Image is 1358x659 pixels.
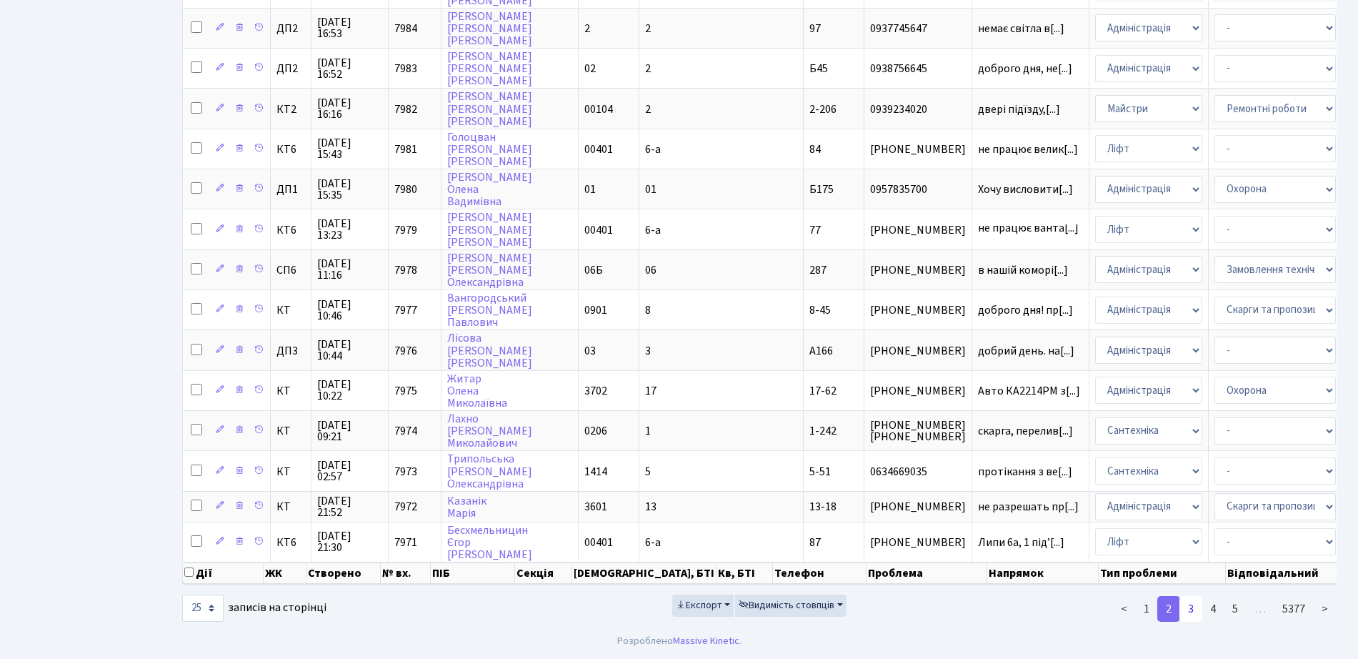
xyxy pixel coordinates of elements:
th: Тип проблеми [1099,563,1225,584]
span: 5 [645,464,651,480]
span: 0901 [584,302,607,318]
th: Напрямок [987,563,1099,584]
span: 2 [645,61,651,76]
span: 6-а [645,222,661,238]
span: не працює ванта[...] [978,220,1079,236]
span: 0937745647 [870,23,966,34]
span: [DATE] 13:23 [317,218,382,241]
span: [DATE] 16:53 [317,16,382,39]
span: [PHONE_NUMBER] [870,385,966,397]
span: 7982 [394,101,417,117]
span: [PHONE_NUMBER] [870,501,966,512]
span: 00104 [584,101,613,117]
a: КазанікМарія [447,493,486,521]
span: 3 [645,343,651,359]
span: 01 [645,182,656,197]
a: Massive Kinetic [673,633,739,648]
span: [PHONE_NUMBER] [870,345,966,357]
a: БесхмельницинЄгор[PERSON_NAME] [447,522,532,563]
a: [PERSON_NAME][PERSON_NAME]Олександрівна [447,250,532,290]
span: [DATE] 09:21 [317,420,382,442]
span: [DATE] 15:43 [317,137,382,160]
th: Телефон [773,563,867,584]
span: 2 [645,101,651,117]
th: Проблема [867,563,987,584]
span: 7983 [394,61,417,76]
span: [DATE] 10:44 [317,339,382,362]
span: [PHONE_NUMBER] [870,224,966,236]
span: 00401 [584,142,613,157]
span: ДП2 [276,63,305,74]
a: < [1112,596,1136,622]
span: [PHONE_NUMBER] [870,304,966,316]
span: 84 [809,142,821,157]
span: [DATE] 16:16 [317,97,382,120]
span: не разрешать пр[...] [978,499,1079,515]
a: Вангородський[PERSON_NAME]Павлович [447,290,532,330]
th: № вх. [381,563,431,584]
span: [DATE] 11:16 [317,258,382,281]
span: 7979 [394,222,417,238]
span: КТ [276,466,305,477]
span: 8 [645,302,651,318]
span: 77 [809,222,821,238]
span: ДП3 [276,345,305,357]
span: 2 [645,21,651,36]
th: ПІБ [431,563,516,584]
span: Видимість стовпців [739,598,834,613]
a: 5 [1224,596,1247,622]
a: [PERSON_NAME][PERSON_NAME][PERSON_NAME] [447,89,532,129]
span: доброго дня, не[...] [978,61,1072,76]
span: 17 [645,383,656,399]
a: 4 [1202,596,1224,622]
select: записів на сторінці [182,595,224,622]
span: 3601 [584,499,607,515]
span: [PHONE_NUMBER] [870,537,966,548]
button: Видимість стовпців [735,595,847,617]
span: 7975 [394,383,417,399]
span: [DATE] 15:35 [317,178,382,201]
label: записів на сторінці [182,595,326,622]
span: немає світла в[...] [978,21,1064,36]
a: ЖитарОленаМиколаївна [447,371,507,411]
a: 5377 [1274,596,1314,622]
a: 2 [1157,596,1180,622]
span: 0938756645 [870,63,966,74]
span: КТ [276,385,305,397]
a: [PERSON_NAME][PERSON_NAME][PERSON_NAME] [447,49,532,89]
span: 13-18 [809,499,837,515]
span: 00401 [584,222,613,238]
a: Трипольська[PERSON_NAME]Олександрівна [447,452,532,492]
span: 0634669035 [870,466,966,477]
span: [PHONE_NUMBER] [PHONE_NUMBER] [870,420,966,442]
span: ДП1 [276,184,305,195]
span: [PHONE_NUMBER] [870,264,966,276]
span: [DATE] 10:22 [317,379,382,402]
a: Лісова[PERSON_NAME][PERSON_NAME] [447,331,532,371]
span: 06 [645,262,656,278]
span: 287 [809,262,827,278]
span: Б175 [809,182,834,197]
th: Секція [515,563,571,584]
button: Експорт [672,595,734,617]
span: 7976 [394,343,417,359]
span: КТ [276,304,305,316]
span: скарга, перелив[...] [978,423,1073,439]
a: 3 [1179,596,1202,622]
span: 02 [584,61,596,76]
span: [DATE] 21:52 [317,495,382,518]
span: [DATE] 02:57 [317,460,382,482]
span: 7972 [394,499,417,515]
span: 6-а [645,535,661,550]
span: 17-62 [809,383,837,399]
span: Експорт [676,598,722,613]
span: 7981 [394,142,417,157]
span: 87 [809,535,821,550]
span: Авто КА2214РМ з[...] [978,383,1080,399]
a: [PERSON_NAME][PERSON_NAME][PERSON_NAME] [447,210,532,250]
span: 13 [645,499,656,515]
span: [DATE] 21:30 [317,530,382,553]
span: А166 [809,343,833,359]
span: добрий день. на[...] [978,343,1074,359]
span: 7977 [394,302,417,318]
